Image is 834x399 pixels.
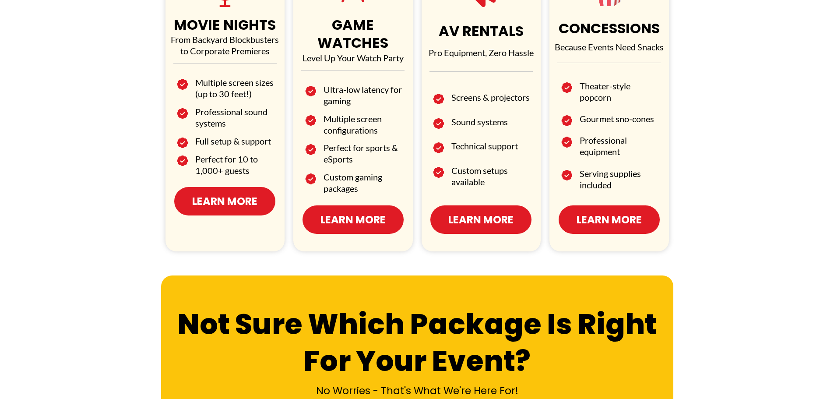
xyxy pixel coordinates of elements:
[305,142,316,157] img: Image
[168,45,283,56] p: to Corporate Premieres
[192,194,257,209] span: Learn More
[163,385,671,398] h2: No Worries - That's What We're Here For!
[324,142,404,165] h2: Perfect for sports & eSports
[580,80,660,103] h2: Theater-style popcorn
[433,116,444,131] img: Image
[305,171,316,187] img: Image
[448,212,514,227] span: Learn More
[168,16,283,34] h1: MOVIE NIGHTS
[195,106,276,129] h2: Professional sound systems
[324,171,404,183] h2: Custom gaming
[424,47,539,58] p: Pro Equipment, Zero Hassle
[195,77,276,99] h2: Multiple screen sizes (up to 30 feet!)
[580,134,660,157] h2: Professional equipment
[324,84,404,106] h2: Ultra-low latency for gaming
[324,183,404,194] h2: packages
[195,135,276,147] h2: Full setup & support
[163,306,671,380] h1: Not Sure Which Package Is Right For Your Event?
[430,205,531,234] a: Learn More
[552,41,667,53] p: Because Events Need Snacks
[168,34,283,45] p: From Backyard Blockbusters
[177,77,188,92] img: Image
[195,153,276,176] h2: Perfect for 10 to 1,000+ guests
[561,168,572,183] img: Image
[305,113,316,128] img: Image
[433,92,444,107] img: Image
[580,168,660,191] h2: Serving supplies included
[177,153,188,169] img: Image
[324,113,404,136] h2: Multiple screen configurations
[561,113,572,128] img: Image
[559,205,660,234] a: Learn More
[561,134,572,150] img: Image
[177,106,188,121] img: Image
[577,212,642,227] span: Learn More
[305,84,316,99] img: Image
[451,140,532,152] h2: Technical support
[552,19,667,38] h1: CONCESSIONS
[433,140,444,155] img: Image
[320,212,386,227] span: Learn More
[451,92,532,103] h2: Screens & projectors
[451,116,532,127] h2: Sound systems
[561,80,572,95] img: Image
[296,16,411,52] h1: GAME WATCHES
[303,205,404,234] a: Learn More
[424,22,539,40] h1: AV RENTALS
[433,165,444,180] img: Image
[451,165,532,187] h2: Custom setups available
[580,113,660,124] h2: Gourmet sno-cones
[174,187,275,215] a: Learn More
[296,52,411,64] p: Level Up Your Watch Party
[177,135,188,151] img: Image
